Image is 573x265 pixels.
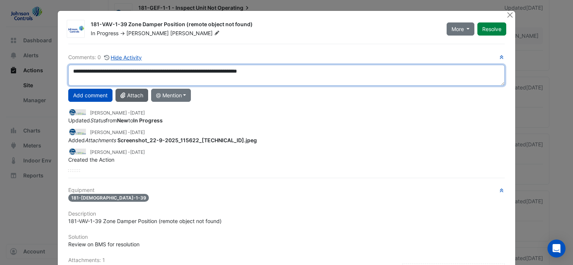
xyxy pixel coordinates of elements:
span: [PERSON_NAME] [126,30,169,36]
img: Johnson Controls [67,25,84,33]
small: [PERSON_NAME] - [90,149,145,156]
em: Attachments [85,137,116,143]
button: Resolve [477,22,506,36]
small: [PERSON_NAME] - [90,110,145,116]
div: Comments: 0 [68,53,142,62]
span: 2025-09-22 11:59:14 [130,130,145,135]
h6: Equipment [68,187,505,194]
span: -> [120,30,125,36]
span: More [451,25,464,33]
img: D&E Air Conditioning [68,108,87,116]
em: Status [90,117,106,124]
h6: Description [68,211,505,217]
h6: Attachments: 1 [68,257,505,264]
div: 181-VAV-1-39 Zone Damper Position (remote object not found) [91,21,438,30]
img: D&E Air Conditioning [68,128,87,136]
span: In Progress [91,30,118,36]
span: 2025-09-22 11:59:23 [130,110,145,116]
span: 2025-09-22 11:58:00 [130,149,145,155]
small: [PERSON_NAME] - [90,129,145,136]
span: Review on BMS for resolution [68,241,139,247]
strong: In Progress [133,117,163,124]
strong: Screenshot_22-9-2025_115622_[TECHNICAL_ID].jpeg [117,137,257,143]
span: 181-VAV-1-39 Zone Damper Position (remote object not found) [68,218,222,224]
div: Open Intercom Messenger [547,240,565,258]
h6: Solution [68,234,505,240]
span: Created the Action [68,156,114,163]
button: @ Mention [151,89,191,102]
span: Updated from to [68,117,163,124]
button: Hide Activity [104,53,142,62]
button: Attach [115,89,148,102]
span: Added [68,137,257,143]
span: 181-[DEMOGRAPHIC_DATA]-1-39 [68,194,149,202]
img: D&E Air Conditioning [68,147,87,156]
button: Add comment [68,89,112,102]
button: Close [506,11,514,19]
span: [PERSON_NAME] [170,30,221,37]
strong: New [117,117,128,124]
button: More [447,22,475,36]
